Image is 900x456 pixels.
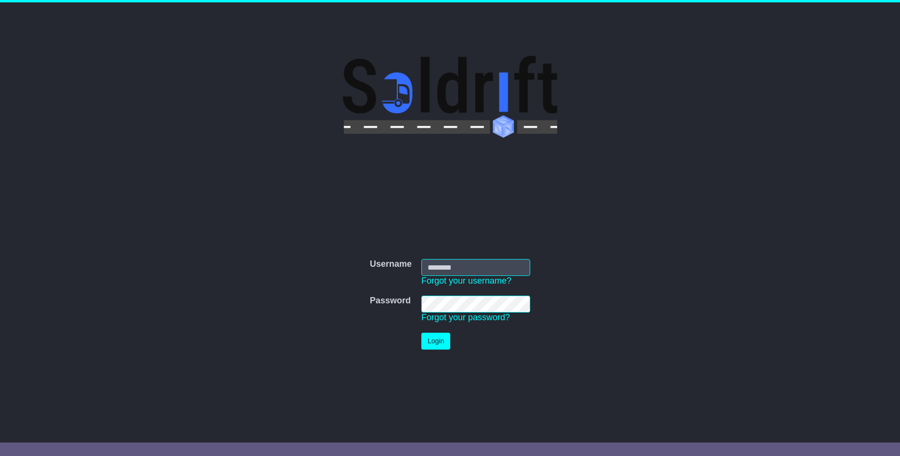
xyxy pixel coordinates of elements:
a: Forgot your password? [421,313,510,322]
img: Soldrift Pty Ltd [343,56,557,138]
label: Username [370,259,412,270]
a: Forgot your username? [421,276,511,286]
label: Password [370,296,411,306]
button: Login [421,333,450,350]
